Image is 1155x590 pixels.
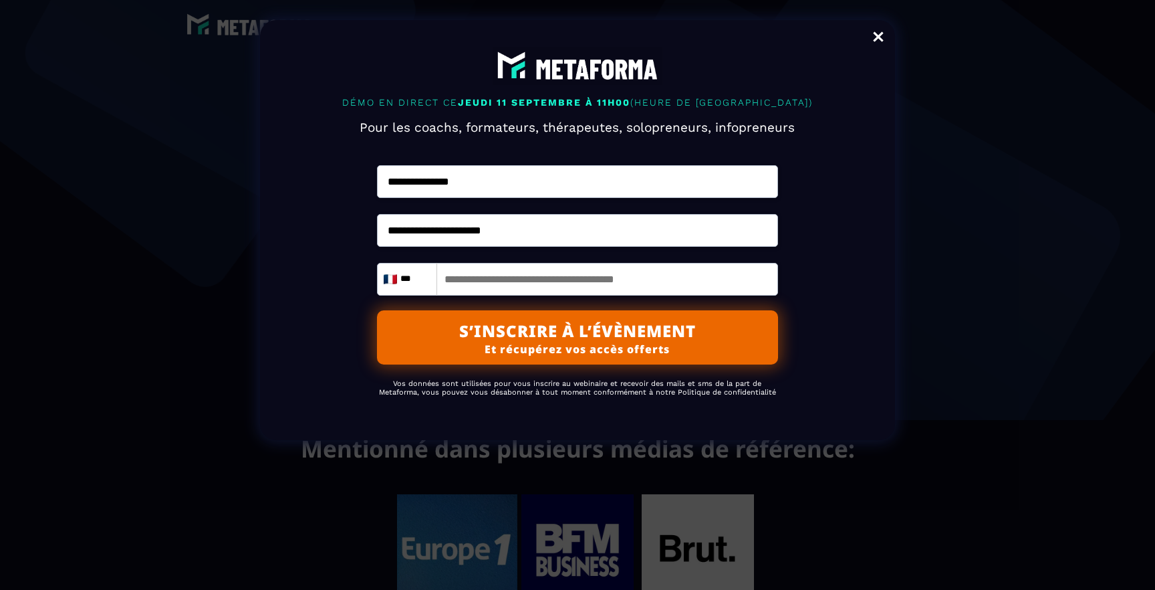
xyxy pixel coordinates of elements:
a: Close [865,23,892,53]
img: fr [384,274,397,284]
button: S’INSCRIRE À L’ÉVÈNEMENTEt récupérez vos accès offerts [377,310,778,365]
h2: Vos données sont utilisées pour vous inscrire au webinaire et recevoir des mails et sms de la par... [377,373,778,403]
span: JEUDI 11 SEPTEMBRE À 11H00 [458,97,630,108]
h2: Pour les coachs, formateurs, thérapeutes, solopreneurs, infopreneurs [334,113,821,142]
p: DÉMO EN DIRECT CE (HEURE DE [GEOGRAPHIC_DATA]) [334,92,821,113]
img: abe9e435164421cb06e33ef15842a39e_e5ef653356713f0d7dd3797ab850248d_Capture_d%E2%80%99e%CC%81cran_2... [493,47,663,85]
